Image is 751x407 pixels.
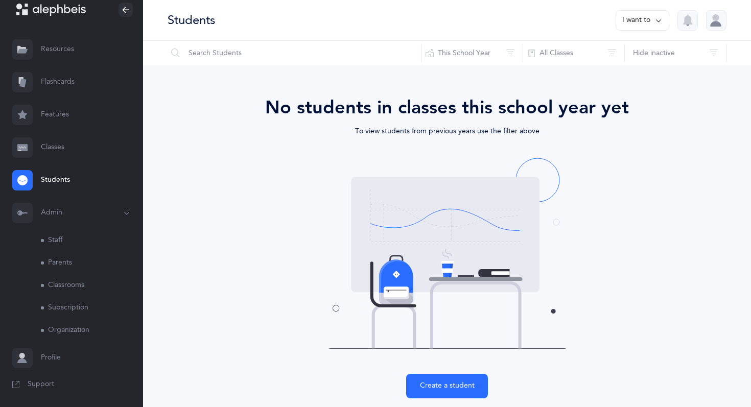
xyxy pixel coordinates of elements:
[700,356,739,395] iframe: Drift Widget Chat Controller
[616,10,669,31] button: I want to
[523,41,625,65] button: All Classes
[41,319,143,342] a: Organization
[41,274,143,297] a: Classrooms
[41,229,143,252] a: Staff
[28,379,54,390] span: Support
[243,122,651,137] div: To view students from previous years use the filter above
[41,252,143,274] a: Parents
[421,41,523,65] button: This School Year
[406,374,488,398] button: Create a student
[168,12,215,29] div: Students
[181,94,713,122] div: No students in classes this school year yet
[41,297,143,319] a: Subscription
[624,41,726,65] button: Hide inactive
[167,41,421,65] input: Search Students
[326,158,569,349] img: students-coming-soon.svg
